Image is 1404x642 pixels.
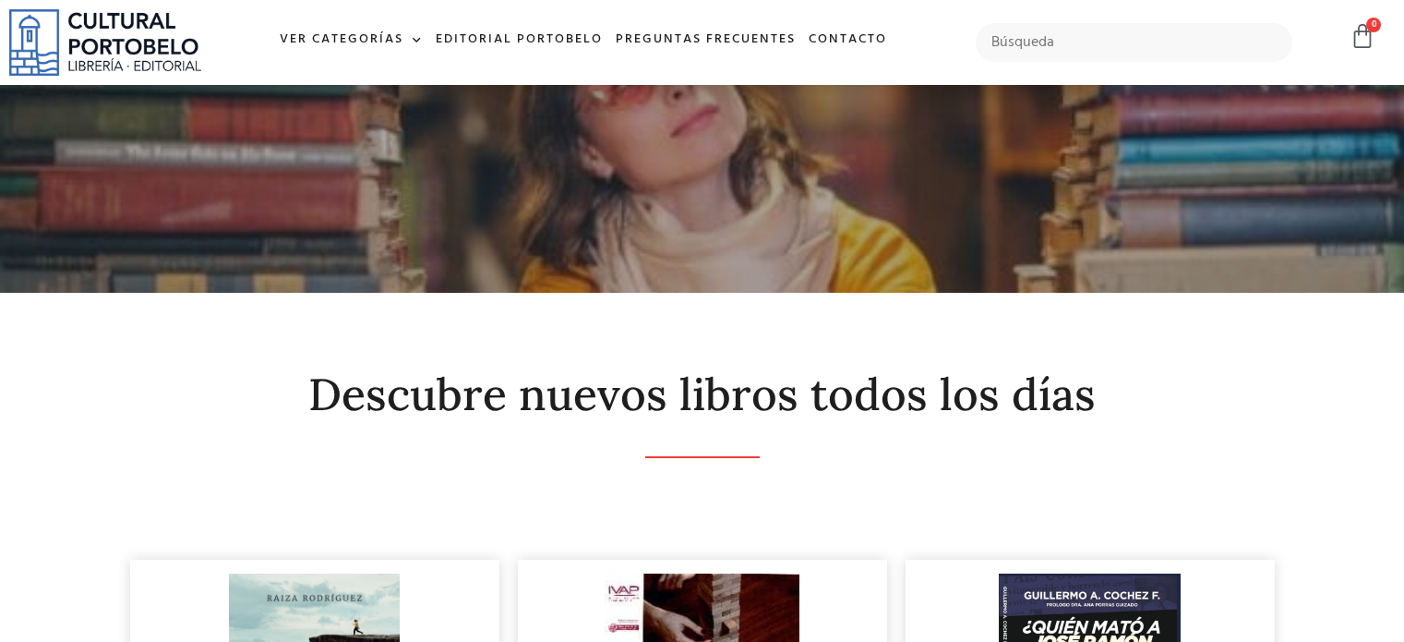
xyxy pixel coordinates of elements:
input: Búsqueda [976,23,1292,62]
a: Ver Categorías [273,20,429,60]
a: 0 [1350,23,1375,50]
span: 0 [1366,18,1381,32]
a: Contacto [802,20,894,60]
h2: Descubre nuevos libros todos los días [130,370,1275,419]
a: Preguntas frecuentes [609,20,802,60]
a: Editorial Portobelo [429,20,609,60]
